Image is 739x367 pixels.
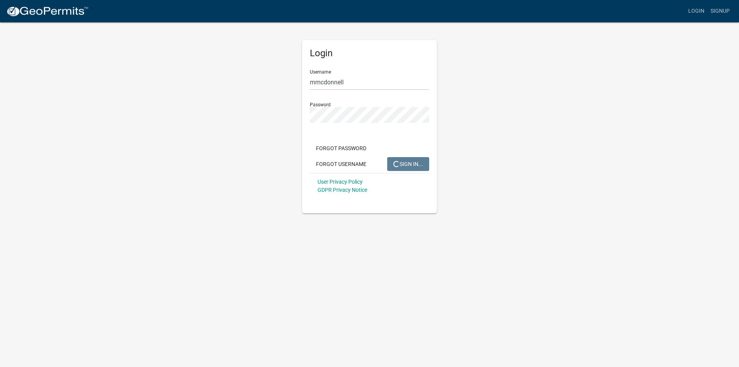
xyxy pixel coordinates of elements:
button: SIGN IN... [387,157,429,171]
a: User Privacy Policy [318,179,363,185]
span: SIGN IN... [393,161,423,167]
button: Forgot Password [310,141,373,155]
a: Login [685,4,707,18]
a: GDPR Privacy Notice [318,187,367,193]
a: Signup [707,4,733,18]
h5: Login [310,48,429,59]
button: Forgot Username [310,157,373,171]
